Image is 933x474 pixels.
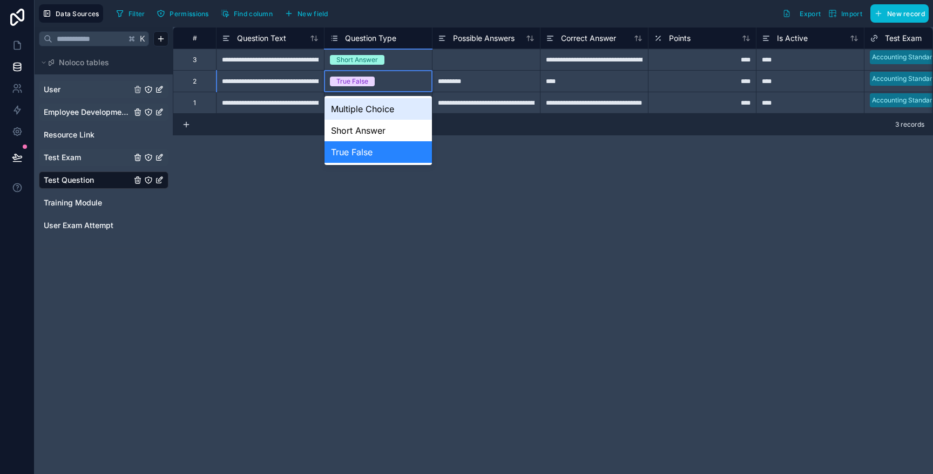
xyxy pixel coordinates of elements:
button: Find column [217,5,276,22]
div: 2 [193,77,197,86]
span: Is Active [777,33,808,44]
div: Test Exam [39,149,168,166]
div: True False [336,77,368,86]
button: Export [779,4,824,23]
span: K [139,35,146,43]
div: Short Answer [324,120,432,141]
button: Filter [112,5,149,22]
span: New record [887,10,925,18]
div: 3 [193,56,197,64]
div: Employee Development Log [39,104,168,121]
div: Resource Link [39,126,168,143]
a: Test Question [44,175,131,186]
button: New field [281,5,332,22]
a: Training Module [44,197,131,208]
span: Points [669,33,691,44]
span: Possible Answers [453,33,515,44]
div: Multiple Choice [324,98,432,120]
span: Test Exam [44,152,81,163]
button: Import [824,4,866,23]
div: True False [324,141,432,163]
span: Training Module [44,197,102,208]
span: Filter [129,10,145,18]
div: Test Question [39,171,168,189]
button: Noloco tables [39,55,162,70]
span: Question Text [237,33,286,44]
span: Export [800,10,821,18]
span: Test Exam [885,33,922,44]
button: Data Sources [39,4,103,23]
a: User [44,84,131,95]
a: Test Exam [44,152,131,163]
span: User [44,84,60,95]
div: Short Answer [336,55,378,65]
span: User Exam Attempt [44,220,113,231]
span: Find column [234,10,273,18]
div: User Exam Attempt [39,217,168,234]
span: Noloco tables [59,57,109,68]
div: Training Module [39,194,168,211]
span: Resource Link [44,129,94,140]
span: Question Type [345,33,396,44]
span: Import [841,10,862,18]
span: New field [298,10,328,18]
button: New record [870,4,929,23]
a: Employee Development Log [44,107,131,118]
span: Data Sources [56,10,99,18]
a: Permissions [153,5,217,22]
span: Test Question [44,175,94,186]
button: Permissions [153,5,212,22]
span: Permissions [170,10,208,18]
div: User [39,81,168,98]
a: Resource Link [44,129,131,140]
a: New record [866,4,929,23]
span: 3 records [895,120,924,129]
div: 1 [193,99,196,107]
div: # [181,34,208,42]
a: User Exam Attempt [44,220,131,231]
span: Correct Answer [561,33,616,44]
